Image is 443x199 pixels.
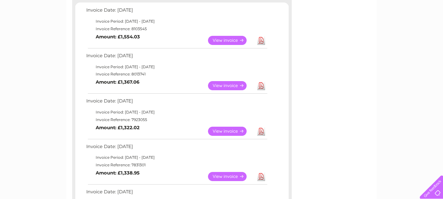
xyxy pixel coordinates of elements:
[74,3,370,30] div: Clear Business is a trading name of Verastar Limited (registered in [GEOGRAPHIC_DATA] No. 3667643...
[85,70,268,78] td: Invoice Reference: 8013741
[257,127,265,136] a: Download
[208,36,254,45] a: View
[85,108,268,116] td: Invoice Period: [DATE] - [DATE]
[85,154,268,161] td: Invoice Period: [DATE] - [DATE]
[85,25,268,33] td: Invoice Reference: 8103545
[85,142,268,154] td: Invoice Date: [DATE]
[96,125,140,130] b: Amount: £1,322.02
[85,18,268,25] td: Invoice Period: [DATE] - [DATE]
[422,27,437,31] a: Log out
[325,3,368,11] a: 0333 014 3131
[15,16,47,36] img: logo.png
[208,172,254,181] a: View
[333,27,344,31] a: Water
[96,34,140,40] b: Amount: £1,554.03
[96,79,139,85] b: Amount: £1,367.06
[257,36,265,45] a: Download
[85,97,268,108] td: Invoice Date: [DATE]
[208,127,254,136] a: View
[96,170,140,176] b: Amount: £1,338.95
[85,161,268,169] td: Invoice Reference: 7831301
[401,27,417,31] a: Contact
[208,81,254,90] a: View
[85,116,268,124] td: Invoice Reference: 7923055
[257,172,265,181] a: Download
[257,81,265,90] a: Download
[388,27,398,31] a: Blog
[85,6,268,18] td: Invoice Date: [DATE]
[366,27,385,31] a: Telecoms
[85,52,268,63] td: Invoice Date: [DATE]
[348,27,362,31] a: Energy
[85,63,268,71] td: Invoice Period: [DATE] - [DATE]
